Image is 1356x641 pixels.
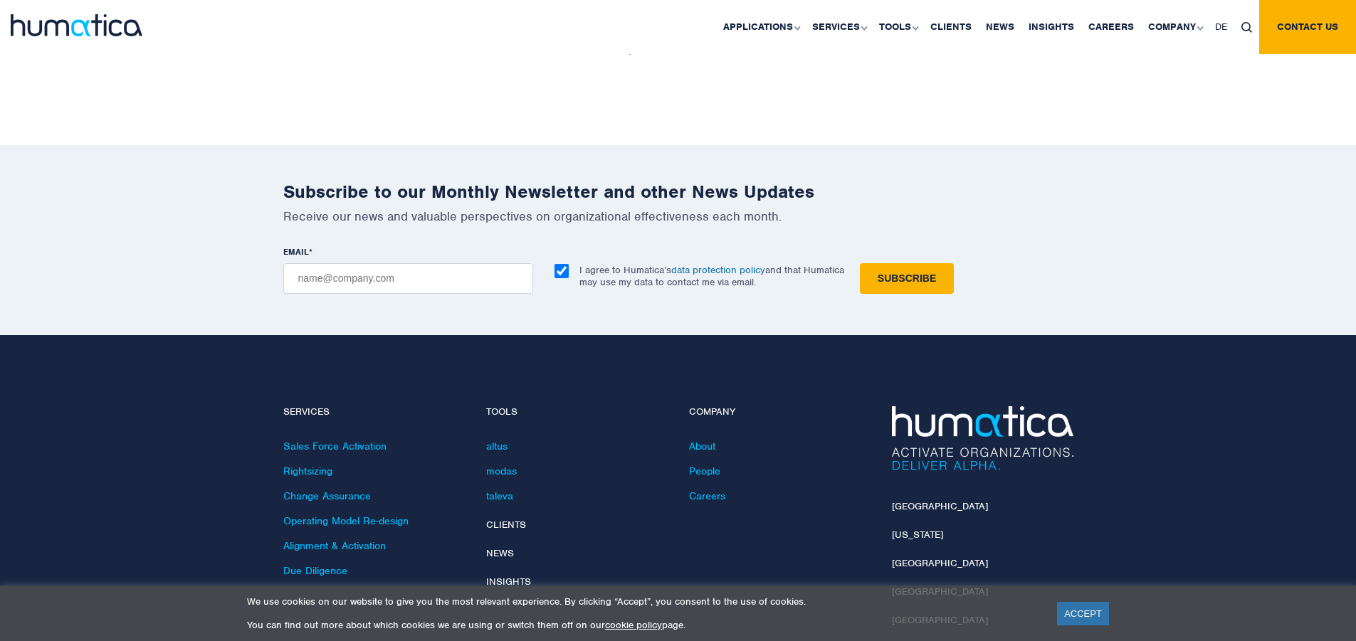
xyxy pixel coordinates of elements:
[486,465,517,477] a: modas
[283,564,347,577] a: Due Diligence
[579,264,844,288] p: I agree to Humatica’s and that Humatica may use my data to contact me via email.
[605,619,662,631] a: cookie policy
[486,406,668,418] h4: Tools
[283,406,465,418] h4: Services
[892,406,1073,470] img: Humatica
[1215,21,1227,33] span: DE
[689,465,720,477] a: People
[283,539,386,552] a: Alignment & Activation
[689,440,715,452] a: About
[283,440,387,452] a: Sales Force Activation
[1241,22,1252,33] img: search_icon
[283,246,309,258] span: EMAIL
[860,263,954,294] input: Subscribe
[486,576,531,588] a: Insights
[892,529,943,541] a: [US_STATE]
[283,181,1073,203] h2: Subscribe to our Monthly Newsletter and other News Updates
[283,263,533,294] input: name@company.com
[555,264,569,278] input: I agree to Humatica’sdata protection policyand that Humatica may use my data to contact me via em...
[247,595,1039,608] p: We use cookies on our website to give you the most relevant experience. By clicking “Accept”, you...
[11,14,142,36] img: logo
[671,264,765,276] a: data protection policy
[689,489,725,502] a: Careers
[689,406,871,418] h4: Company
[283,465,332,477] a: Rightsizing
[283,208,1073,224] p: Receive our news and valuable perspectives on organizational effectiveness each month.
[892,557,988,569] a: [GEOGRAPHIC_DATA]
[892,500,988,512] a: [GEOGRAPHIC_DATA]
[486,440,508,452] a: altus
[486,547,514,559] a: News
[1057,602,1109,625] a: ACCEPT
[486,489,513,502] a: taleva
[283,489,371,502] a: Change Assurance
[283,514,409,527] a: Operating Model Re-design
[486,519,526,531] a: Clients
[247,619,1039,631] p: You can find out more about which cookies we are using or switch them off on our page.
